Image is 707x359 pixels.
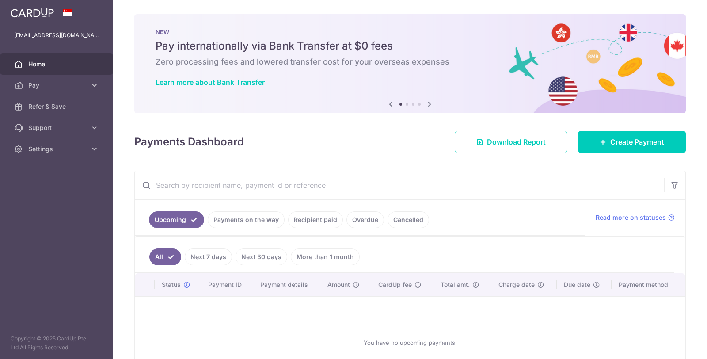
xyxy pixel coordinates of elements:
[11,7,54,18] img: CardUp
[596,213,666,222] span: Read more on statuses
[28,145,87,153] span: Settings
[28,102,87,111] span: Refer & Save
[346,211,384,228] a: Overdue
[134,14,686,113] img: Bank transfer banner
[441,280,470,289] span: Total amt.
[596,213,675,222] a: Read more on statuses
[28,81,87,90] span: Pay
[134,134,244,150] h4: Payments Dashboard
[612,273,685,296] th: Payment method
[156,57,665,67] h6: Zero processing fees and lowered transfer cost for your overseas expenses
[578,131,686,153] a: Create Payment
[185,248,232,265] a: Next 7 days
[28,60,87,69] span: Home
[201,273,253,296] th: Payment ID
[135,171,664,199] input: Search by recipient name, payment id or reference
[388,211,429,228] a: Cancelled
[498,280,535,289] span: Charge date
[156,78,265,87] a: Learn more about Bank Transfer
[208,211,285,228] a: Payments on the way
[149,211,204,228] a: Upcoming
[564,280,590,289] span: Due date
[378,280,412,289] span: CardUp fee
[14,31,99,40] p: [EMAIL_ADDRESS][DOMAIN_NAME]
[162,280,181,289] span: Status
[236,248,287,265] a: Next 30 days
[288,211,343,228] a: Recipient paid
[455,131,567,153] a: Download Report
[149,248,181,265] a: All
[327,280,350,289] span: Amount
[253,273,321,296] th: Payment details
[28,123,87,132] span: Support
[291,248,360,265] a: More than 1 month
[156,39,665,53] h5: Pay internationally via Bank Transfer at $0 fees
[610,137,664,147] span: Create Payment
[156,28,665,35] p: NEW
[487,137,546,147] span: Download Report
